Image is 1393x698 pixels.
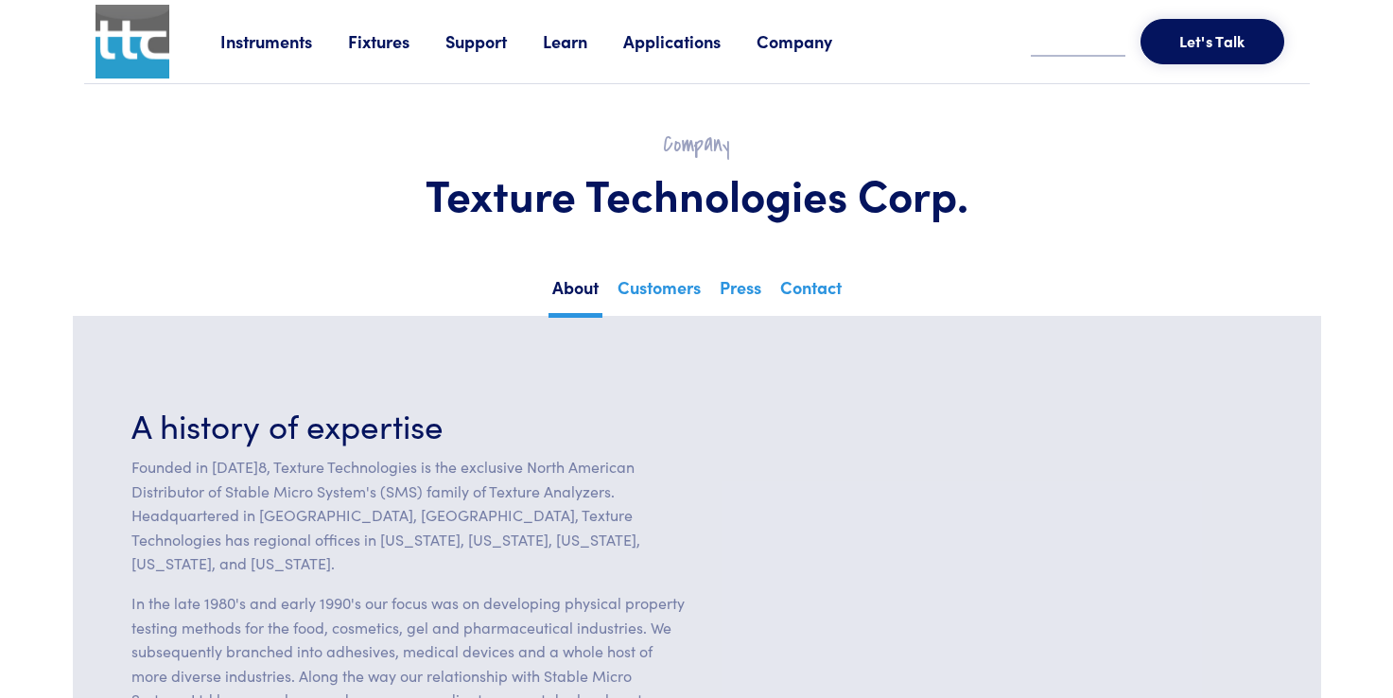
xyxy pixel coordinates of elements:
a: Contact [776,271,845,313]
a: Press [716,271,765,313]
h1: Texture Technologies Corp. [130,166,1264,221]
a: Customers [614,271,705,313]
p: Founded in [DATE]8, Texture Technologies is the exclusive North American Distributor of Stable Mi... [131,455,686,576]
a: Fixtures [348,29,445,53]
a: Support [445,29,543,53]
h2: Company [130,130,1264,159]
a: Applications [623,29,757,53]
img: ttc_logo_1x1_v1.0.png [96,5,169,79]
a: Learn [543,29,623,53]
a: Instruments [220,29,348,53]
a: Company [757,29,868,53]
button: Let's Talk [1141,19,1284,64]
a: About [548,271,602,318]
h3: A history of expertise [131,401,686,447]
